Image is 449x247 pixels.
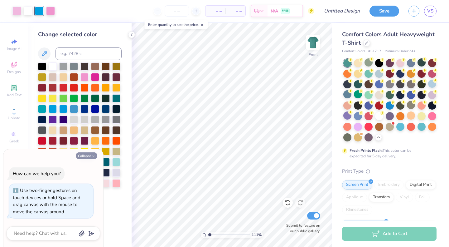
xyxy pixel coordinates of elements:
span: Comfort Colors Adult Heavyweight T-Shirt [342,31,435,47]
button: Save [369,6,399,17]
button: Collapse [76,152,97,159]
div: This color can be expedited for 5 day delivery. [350,148,426,159]
div: Digital Print [406,180,436,190]
div: Foil [415,193,430,202]
div: Screen Print [342,180,372,190]
img: Front [307,36,319,49]
input: – – [165,5,189,17]
span: Image AI [7,46,22,51]
div: Front [309,52,318,57]
span: # C1717 [368,49,381,54]
div: Print Type [342,168,437,175]
span: Designs [7,69,21,74]
label: Submit to feature on our public gallery. [283,223,320,234]
strong: Fresh Prints Flash: [350,148,383,153]
span: Greek [9,139,19,144]
div: Applique [342,193,367,202]
span: N/A [271,8,278,14]
span: 111 % [252,232,262,238]
div: Embroidery [374,180,404,190]
div: Enter quantity to see the price. [145,20,208,29]
span: Minimum Order: 24 + [384,49,416,54]
span: – – [209,8,222,14]
div: Change selected color [38,30,122,39]
a: VS [424,6,437,17]
div: Transfers [369,193,394,202]
span: Add Text [7,92,22,97]
span: Comfort Colors [342,49,365,54]
div: Use two-finger gestures on touch devices or hold Space and drag canvas with the mouse to move the... [13,187,80,215]
span: VS [427,7,433,15]
input: e.g. 7428 c [56,47,122,60]
input: Untitled Design [319,5,365,17]
span: – – [229,8,242,14]
span: FREE [282,9,288,13]
span: Upload [8,116,20,121]
div: Rhinestones [342,205,372,215]
div: How can we help you? [13,170,61,177]
div: Vinyl [396,193,413,202]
